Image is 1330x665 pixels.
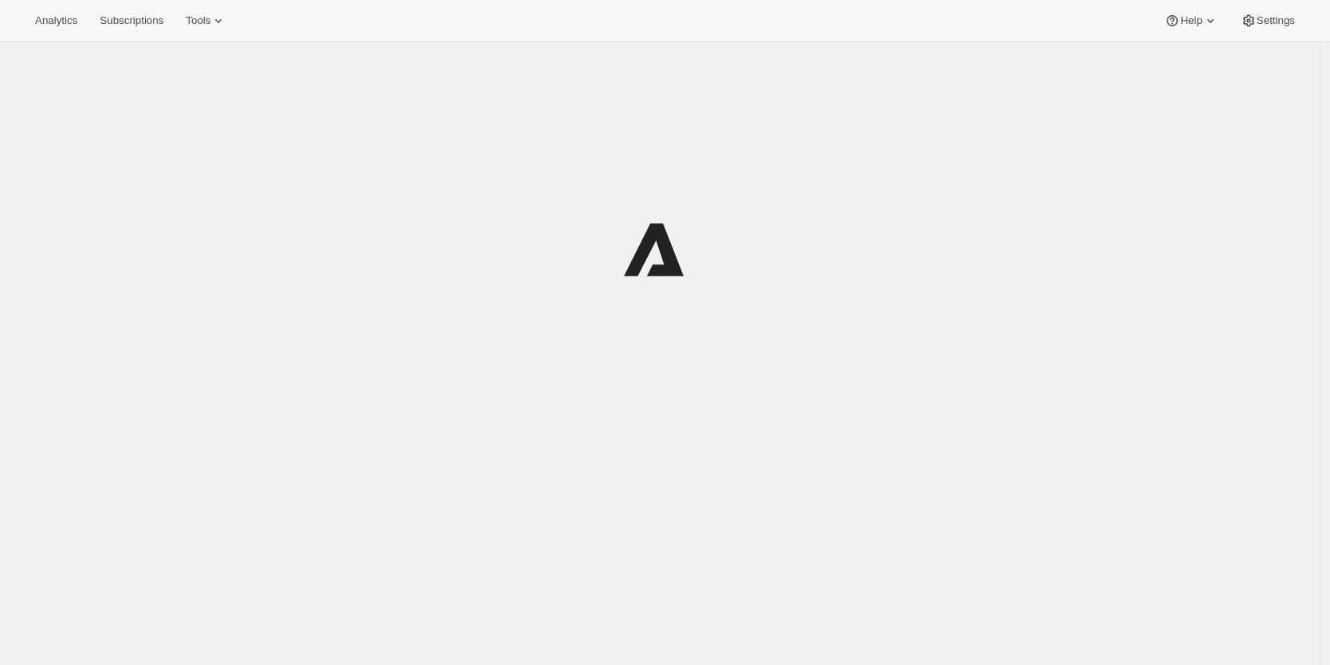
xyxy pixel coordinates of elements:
button: Tools [176,10,236,32]
button: Subscriptions [90,10,173,32]
span: Analytics [35,14,77,27]
span: Subscriptions [100,14,163,27]
span: Tools [186,14,210,27]
button: Help [1155,10,1227,32]
span: Help [1180,14,1202,27]
button: Analytics [26,10,87,32]
button: Settings [1231,10,1304,32]
span: Settings [1257,14,1295,27]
